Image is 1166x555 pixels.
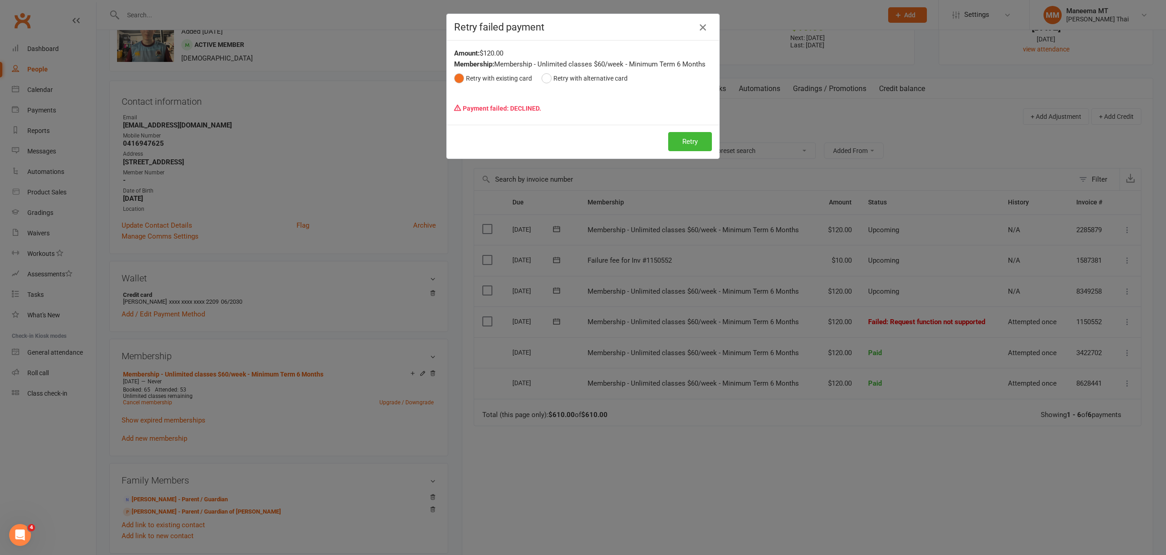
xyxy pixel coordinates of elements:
strong: Membership: [454,60,494,68]
div: Membership - Unlimited classes $60/week - Minimum Term 6 Months [454,59,712,70]
iframe: Intercom live chat [9,524,31,546]
button: Retry with existing card [454,70,532,87]
span: 4 [28,524,35,531]
h4: Retry failed payment [454,21,712,33]
button: Retry [668,132,712,151]
button: Close [696,20,710,35]
strong: Amount: [454,49,480,57]
button: Retry with alternative card [542,70,628,87]
p: Payment failed: DECLINED. [454,100,712,117]
div: $120.00 [454,48,712,59]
